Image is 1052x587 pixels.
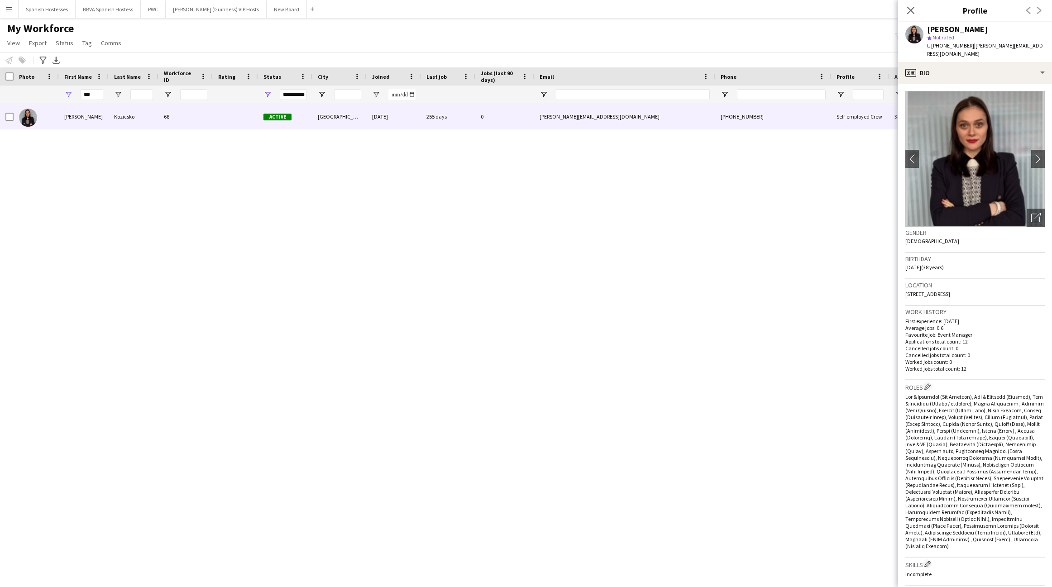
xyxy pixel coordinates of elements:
span: [STREET_ADDRESS] [905,291,950,297]
h3: Gender [905,229,1045,237]
input: Joined Filter Input [388,89,416,100]
a: Tag [79,37,96,49]
button: Open Filter Menu [318,91,326,99]
h3: Roles [905,382,1045,391]
span: Export [29,39,47,47]
button: PWC [141,0,166,18]
h3: Profile [898,5,1052,16]
div: 255 days [421,104,475,129]
span: [DATE] (38 years) [905,264,944,271]
h3: Work history [905,308,1045,316]
button: Open Filter Menu [894,91,903,99]
div: [PERSON_NAME] [927,25,988,33]
span: City [318,73,328,80]
span: | [PERSON_NAME][EMAIL_ADDRESS][DOMAIN_NAME] [927,42,1043,57]
button: Open Filter Menu [263,91,272,99]
div: [PHONE_NUMBER] [715,104,831,129]
span: Age [894,73,904,80]
span: Status [56,39,73,47]
h3: Skills [905,559,1045,569]
h3: Birthday [905,255,1045,263]
app-action-btn: Advanced filters [38,55,48,66]
span: [DEMOGRAPHIC_DATA] [905,238,959,244]
button: Open Filter Menu [372,91,380,99]
div: [PERSON_NAME] [59,104,109,129]
div: Self-employed Crew [831,104,889,129]
img: Viktoria Kozicsko [19,109,37,127]
p: First experience: [DATE] [905,318,1045,325]
span: Not rated [932,34,954,41]
button: Spanish Hostesses [19,0,76,18]
input: Workforce ID Filter Input [180,89,207,100]
span: Last job [426,73,447,80]
input: Phone Filter Input [737,89,826,100]
div: Kozicsko [109,104,158,129]
a: Status [52,37,77,49]
span: View [7,39,20,47]
h3: Location [905,281,1045,289]
span: Comms [101,39,121,47]
span: Profile [837,73,855,80]
span: Workforce ID [164,70,196,83]
span: Rating [218,73,235,80]
img: Crew avatar or photo [905,91,1045,227]
span: Phone [721,73,736,80]
a: View [4,37,24,49]
span: My Workforce [7,22,74,35]
div: Open photos pop-in [1027,209,1045,227]
p: Incomplete [905,571,1045,577]
button: Open Filter Menu [837,91,845,99]
div: [GEOGRAPHIC_DATA] [312,104,367,129]
button: Open Filter Menu [64,91,72,99]
span: Status [263,73,281,80]
span: Last Name [114,73,141,80]
input: Email Filter Input [556,89,710,100]
p: Applications total count: 12 [905,338,1045,345]
span: Joined [372,73,390,80]
span: Photo [19,73,34,80]
p: Cancelled jobs total count: 0 [905,352,1045,358]
div: 38 [889,104,927,129]
input: First Name Filter Input [81,89,103,100]
a: Comms [97,37,125,49]
span: First Name [64,73,92,80]
a: Export [25,37,50,49]
button: Open Filter Menu [114,91,122,99]
app-action-btn: Export XLSX [51,55,62,66]
button: [PERSON_NAME] (Guinness) VIP Hosts [166,0,267,18]
div: Bio [898,62,1052,84]
input: City Filter Input [334,89,361,100]
button: Open Filter Menu [721,91,729,99]
p: Cancelled jobs count: 0 [905,345,1045,352]
button: Open Filter Menu [164,91,172,99]
span: Lor & Ipsumdol (Sit Ametcon), Adi & Elitsedd (Eiusmod), Tem & Incididu (Utlabo / etdolore), Magna... [905,393,1044,549]
button: Open Filter Menu [540,91,548,99]
p: Worked jobs total count: 12 [905,365,1045,372]
input: Last Name Filter Input [130,89,153,100]
input: Profile Filter Input [853,89,884,100]
span: Jobs (last 90 days) [481,70,518,83]
span: Email [540,73,554,80]
span: t. [PHONE_NUMBER] [927,42,974,49]
p: Worked jobs count: 0 [905,358,1045,365]
span: Active [263,114,292,120]
div: 0 [475,104,534,129]
span: Tag [82,39,92,47]
p: Favourite job: Event Manager [905,331,1045,338]
button: New Board [267,0,307,18]
div: [PERSON_NAME][EMAIL_ADDRESS][DOMAIN_NAME] [534,104,715,129]
div: 68 [158,104,213,129]
div: [DATE] [367,104,421,129]
p: Average jobs: 0.6 [905,325,1045,331]
button: BBVA Spanish Hostess [76,0,141,18]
